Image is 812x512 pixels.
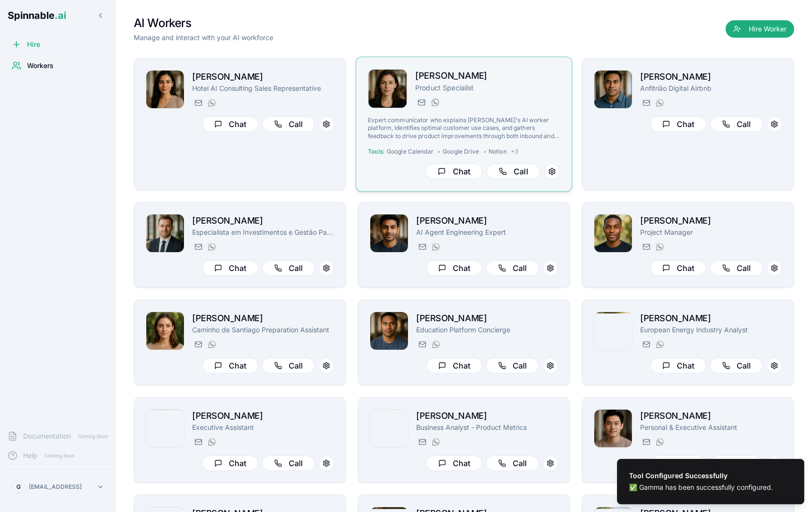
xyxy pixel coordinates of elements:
[23,431,71,441] span: Documentation
[650,260,706,276] button: Chat
[29,483,82,491] p: [EMAIL_ADDRESS]
[640,84,782,93] p: Anfitrião Digital Airbnb
[192,97,204,109] button: Send email to rita.mansoor@getspinnable.ai
[437,148,441,156] span: •
[208,438,216,446] img: WhatsApp
[146,410,184,447] img: Tariq Muller
[368,116,560,140] p: Expert communicator who explains [PERSON_NAME]'s AI worker platform, identifies optimal customer ...
[443,148,479,156] span: Google Drive
[370,214,408,252] img: Manuel Mehta
[202,260,258,276] button: Chat
[594,410,632,447] img: Kaito Ahn
[430,339,441,350] button: WhatsApp
[368,148,385,156] span: Tools:
[134,15,273,31] h1: AI Workers
[206,436,217,448] button: WhatsApp
[640,339,652,350] button: Send email to daniela.anderson@getspinnable.ai
[416,423,558,432] p: Business Analyst - Product Metrics
[370,410,408,447] img: Jonas Berg
[640,436,652,448] button: Send email to kaito.ahn@getspinnable.ai
[192,325,334,335] p: Caminho de Santiago Preparation Assistant
[429,97,441,108] button: WhatsApp
[650,358,706,373] button: Chat
[511,148,518,156] span: + 3
[387,148,434,156] span: Google Calendar
[640,312,782,325] h2: [PERSON_NAME]
[640,241,652,253] button: Send email to brian.robinson@getspinnable.ai
[640,70,782,84] h2: [PERSON_NAME]
[629,471,773,481] div: Tool Configured Successfully
[416,241,428,253] button: Send email to manuel.mehta@getspinnable.ai
[416,436,428,448] button: Send email to jonas.berg@getspinnable.ai
[486,455,539,471] button: Call
[206,97,217,109] button: WhatsApp
[426,358,482,373] button: Chat
[430,436,441,448] button: WhatsApp
[192,214,334,228] h2: [PERSON_NAME]
[416,214,558,228] h2: [PERSON_NAME]
[726,25,794,35] a: Hire Worker
[27,40,40,49] span: Hire
[432,438,440,446] img: WhatsApp
[8,10,66,21] span: Spinnable
[426,260,482,276] button: Chat
[192,70,334,84] h2: [PERSON_NAME]
[192,423,334,432] p: Executive Assistant
[146,214,184,252] img: Paul Santos
[208,341,216,348] img: WhatsApp
[192,228,334,237] p: Especialista em Investimentos e Gestão Patrimonial
[640,97,652,109] button: Send email to joao.vai@getspinnable.ai
[8,477,108,497] button: G[EMAIL_ADDRESS]
[23,451,38,460] span: Help
[370,312,408,350] img: Michael Taufa
[432,99,439,106] img: WhatsApp
[726,20,794,38] button: Hire Worker
[430,241,441,253] button: WhatsApp
[426,455,482,471] button: Chat
[656,438,664,446] img: WhatsApp
[262,116,315,132] button: Call
[416,409,558,423] h2: [PERSON_NAME]
[640,409,782,423] h2: [PERSON_NAME]
[415,97,427,108] button: Send email to amelia.green@getspinnable.ai
[202,116,258,132] button: Chat
[710,358,763,373] button: Call
[206,339,217,350] button: WhatsApp
[146,71,184,108] img: Rita Mansoor
[16,483,21,491] span: G
[134,33,273,43] p: Manage and interact with your AI workforce
[202,455,258,471] button: Chat
[640,325,782,335] p: European Energy Industry Analyst
[416,312,558,325] h2: [PERSON_NAME]
[208,99,216,107] img: WhatsApp
[654,97,665,109] button: WhatsApp
[640,423,782,432] p: Personal & Executive Assistant
[487,164,540,180] button: Call
[192,409,334,423] h2: [PERSON_NAME]
[202,358,258,373] button: Chat
[416,325,558,335] p: Education Platform Concierge
[654,339,665,350] button: WhatsApp
[192,241,204,253] button: Send email to paul.santos@getspinnable.ai
[656,341,664,348] img: WhatsApp
[415,83,560,92] p: Product Specialist
[262,455,315,471] button: Call
[262,358,315,373] button: Call
[654,436,665,448] button: WhatsApp
[594,71,632,108] img: João Vai
[75,432,111,441] span: Coming Soon
[27,61,54,71] span: Workers
[656,99,664,107] img: WhatsApp
[192,436,204,448] button: Send email to tariq.muller@getspinnable.ai
[146,312,184,350] img: Gloria Simon
[640,214,782,228] h2: [PERSON_NAME]
[416,339,428,350] button: Send email to michael.taufa@getspinnable.ai
[192,312,334,325] h2: [PERSON_NAME]
[483,148,487,156] span: •
[415,69,560,83] h2: [PERSON_NAME]
[640,228,782,237] p: Project Manager
[42,451,78,460] span: Coming Soon
[629,483,773,492] div: ✅ Gamma has been successfully configured.
[432,341,440,348] img: WhatsApp
[654,241,665,253] button: WhatsApp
